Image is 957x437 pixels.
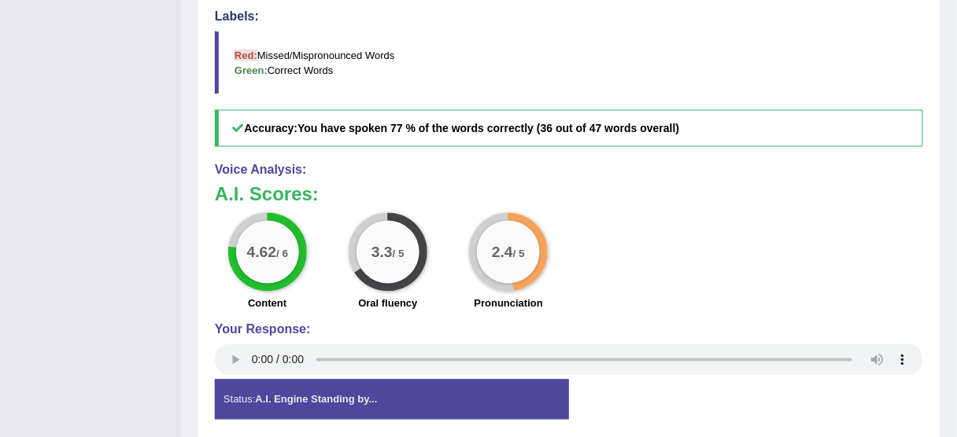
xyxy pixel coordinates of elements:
b: Green: [235,64,268,76]
label: Content [248,296,286,311]
strong: A.I. Engine Standing by... [255,394,377,406]
div: Status: [215,380,569,420]
blockquote: Missed/Mispronounced Words Correct Words [215,31,923,94]
big: 2.4 [492,244,513,261]
h4: Voice Analysis: [215,163,923,177]
h4: Labels: [215,9,923,24]
h5: Accuracy: [215,110,923,147]
small: / 5 [513,248,525,260]
b: You have spoken 77 % of the words correctly (36 out of 47 words overall) [297,122,679,134]
big: 3.3 [371,244,393,261]
label: Oral fluency [358,296,417,311]
label: Pronunciation [475,296,543,311]
b: A.I. Scores: [215,184,319,205]
h4: Your Response: [215,323,923,337]
small: / 5 [393,248,405,260]
big: 4.62 [246,244,275,261]
small: / 6 [276,248,288,260]
b: Red: [235,50,257,61]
